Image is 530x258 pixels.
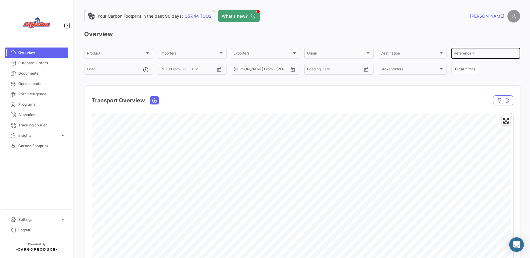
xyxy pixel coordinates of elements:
a: Purchase Orders [5,58,68,68]
a: Documents [5,68,68,79]
span: Tracking courier [18,122,66,128]
a: Port Intelligence [5,89,68,99]
img: placeholder-user.png [507,10,520,23]
span: Insights [18,133,58,138]
span: Carbon Footprint [18,143,66,149]
button: Open calendar [215,65,224,74]
span: Ocean Loads [18,81,66,87]
a: Your Carbon Footprint in the past 90 days:357.44 TCO2 [84,10,215,22]
span: Allocation [18,112,66,118]
input: From [160,68,169,72]
a: Tracking courier [5,120,68,130]
h3: Overview [84,30,520,38]
span: What's new? [222,13,248,19]
button: Enter fullscreen [502,116,510,125]
span: expand_more [60,133,66,138]
span: Origin [307,52,365,56]
span: expand_more [60,217,66,222]
h4: Transport Overview [92,96,145,105]
span: Stakeholders [381,68,439,72]
span: Settings [18,217,58,222]
span: Destination [381,52,439,56]
a: Overview [5,48,68,58]
span: Programs [18,102,66,107]
span: Documents [18,71,66,76]
img: mission.png [21,7,52,38]
span: [PERSON_NAME] [470,13,504,19]
input: From [307,68,316,72]
a: Carbon Footprint [5,141,68,151]
span: Purchase Orders [18,60,66,66]
input: To [320,68,346,72]
input: To [173,68,199,72]
span: Logout [18,227,66,233]
button: Open calendar [288,65,297,74]
span: Overview [18,50,66,55]
input: To [246,68,272,72]
span: Importers [160,52,218,56]
span: Your Carbon Footprint in the past 90 days: [97,13,183,19]
a: Allocation [5,110,68,120]
button: Clear filters [451,64,479,74]
a: Programs [5,99,68,110]
button: What's new? [218,10,260,22]
span: Product [87,52,145,56]
button: Ocean [150,97,159,104]
button: Open calendar [362,65,371,74]
div: Abrir Intercom Messenger [509,237,524,252]
span: Port Intelligence [18,91,66,97]
a: Ocean Loads [5,79,68,89]
input: From [234,68,242,72]
span: Exporters [234,52,292,56]
span: 357.44 TCO2 [185,13,212,19]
